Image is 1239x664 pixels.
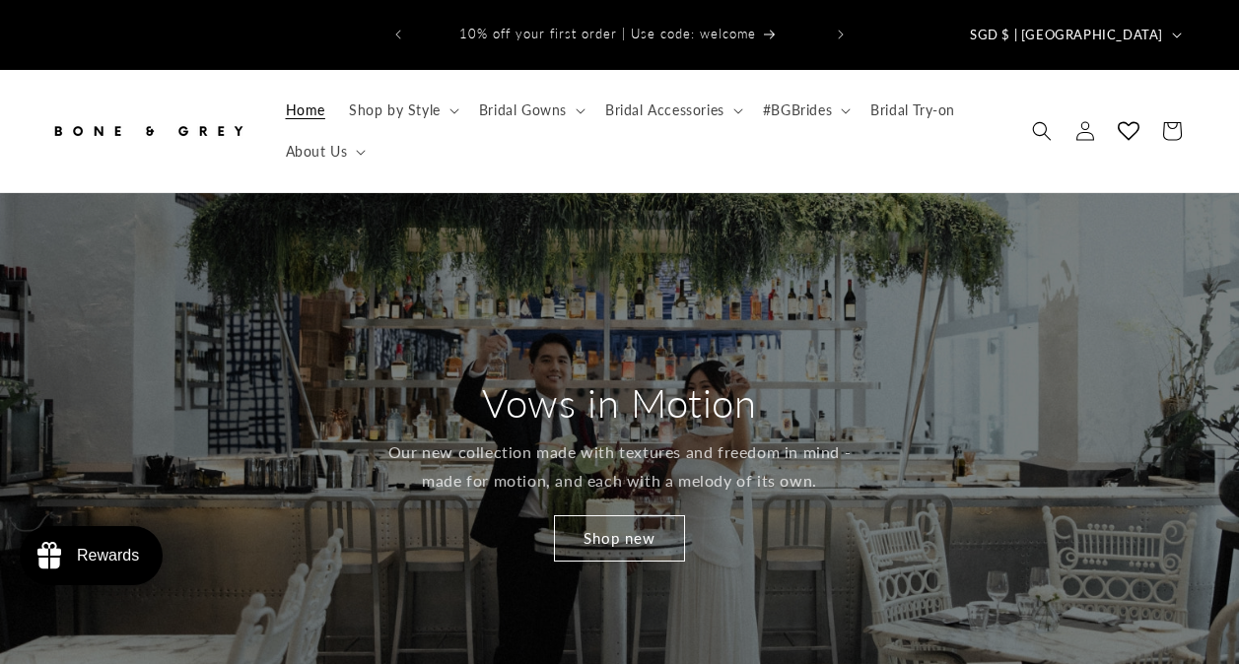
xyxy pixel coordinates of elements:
[859,90,967,131] a: Bridal Try-on
[459,26,756,41] span: 10% off your first order | Use code: welcome
[958,16,1190,53] button: SGD $ | [GEOGRAPHIC_DATA]
[337,90,467,131] summary: Shop by Style
[970,26,1163,45] span: SGD $ | [GEOGRAPHIC_DATA]
[274,131,375,172] summary: About Us
[49,109,246,153] img: Bone and Grey Bridal
[593,90,751,131] summary: Bridal Accessories
[349,101,441,119] span: Shop by Style
[751,90,859,131] summary: #BGBrides
[467,90,593,131] summary: Bridal Gowns
[1020,109,1064,153] summary: Search
[605,101,724,119] span: Bridal Accessories
[42,101,254,160] a: Bone and Grey Bridal
[479,101,567,119] span: Bridal Gowns
[274,90,337,131] a: Home
[77,547,139,564] div: Rewards
[482,377,756,429] h2: Vows in Motion
[763,101,832,119] span: #BGBrides
[385,438,854,496] p: Our new collection made with textures and freedom in mind - made for motion, and each with a melo...
[870,101,955,119] span: Bridal Try-on
[819,16,862,53] button: Next announcement
[554,514,685,561] a: Shop new
[377,16,420,53] button: Previous announcement
[286,143,348,161] span: About Us
[286,101,325,119] span: Home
